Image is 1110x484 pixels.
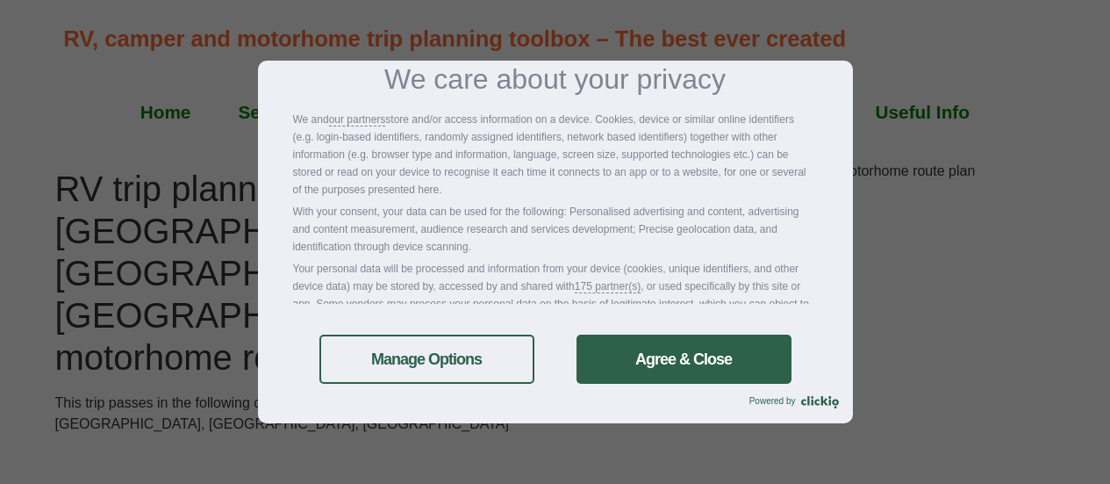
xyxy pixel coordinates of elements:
[575,278,641,295] a: 175 partner(s)
[293,65,818,93] h3: We care about your privacy
[319,335,534,384] a: Manage Options
[293,111,818,199] p: We and store and/or access information on a device. Cookies, device or similar online identifiers...
[329,111,386,128] a: our partners
[576,335,791,384] a: Agree & Close
[749,396,801,406] span: Powered by
[293,203,818,256] p: With your consent, your data can be used for the following: Personalised advertising and content,...
[293,260,818,348] p: Your personal data will be processed and information from your device (cookies, unique identifier...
